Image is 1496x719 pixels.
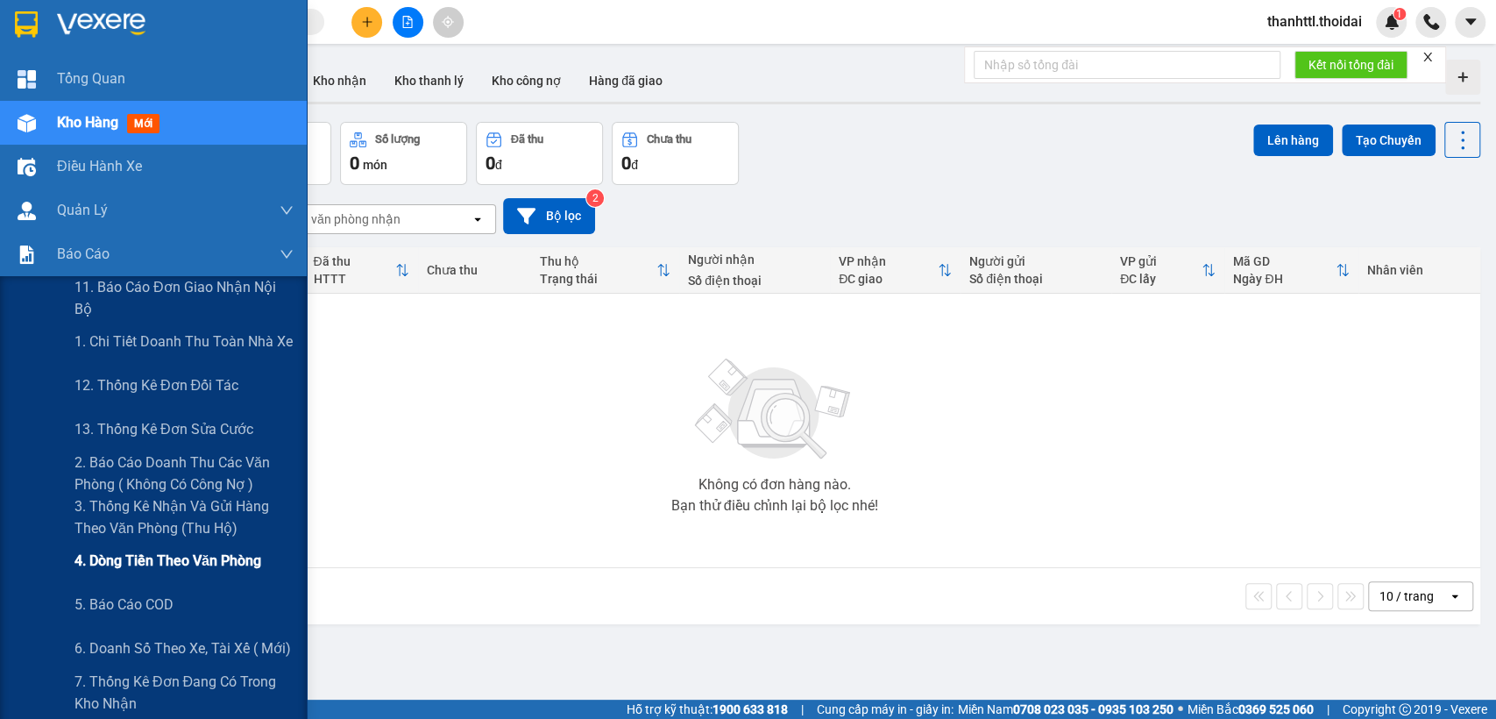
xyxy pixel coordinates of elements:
[18,246,36,264] img: solution-icon
[57,199,108,221] span: Quản Lý
[1233,272,1336,286] div: Ngày ĐH
[686,348,861,471] img: svg+xml;base64,PHN2ZyBjbGFzcz0ibGlzdC1wbHVnX19zdmciIHhtbG5zPSJodHRwOi8vd3d3LnczLm9yZy8yMDAwL3N2Zy...
[1367,263,1471,277] div: Nhân viên
[688,274,821,288] div: Số điện thoại
[74,637,291,659] span: 6. Doanh số theo xe, tài xế ( mới)
[361,16,373,28] span: plus
[612,122,739,185] button: Chưa thu0đ
[74,671,294,715] span: 7. Thống kê đơn đang có trong kho nhận
[1224,247,1358,294] th: Toggle SortBy
[1393,8,1406,20] sup: 1
[830,247,961,294] th: Toggle SortBy
[340,122,467,185] button: Số lượng0món
[839,272,938,286] div: ĐC giao
[1111,247,1224,294] th: Toggle SortBy
[486,153,495,174] span: 0
[1422,51,1434,63] span: close
[471,212,485,226] svg: open
[1445,60,1480,95] div: Tạo kho hàng mới
[1384,14,1400,30] img: icon-new-feature
[1342,125,1436,156] button: Tạo Chuyến
[540,272,656,286] div: Trạng thái
[511,133,543,146] div: Đã thu
[1233,254,1336,268] div: Mã GD
[495,158,502,172] span: đ
[647,133,691,146] div: Chưa thu
[74,418,253,440] span: 13. Thống kê đơn sửa cước
[1188,700,1314,719] span: Miền Bắc
[127,114,160,133] span: mới
[314,272,395,286] div: HTTT
[57,243,110,265] span: Báo cáo
[958,700,1173,719] span: Miền Nam
[350,153,359,174] span: 0
[433,7,464,38] button: aim
[503,198,595,234] button: Bộ lọc
[1308,55,1393,75] span: Kết nối tổng đài
[1253,125,1333,156] button: Lên hàng
[621,153,631,174] span: 0
[969,254,1103,268] div: Người gửi
[476,122,603,185] button: Đã thu0đ
[1396,8,1402,20] span: 1
[18,202,36,220] img: warehouse-icon
[1455,7,1485,38] button: caret-down
[74,594,174,616] span: 5. Báo cáo COD
[801,700,804,719] span: |
[74,276,294,320] span: 11. Báo cáo đơn giao nhận nội bộ
[280,203,294,217] span: down
[974,51,1280,79] input: Nhập số tổng đài
[1463,14,1478,30] span: caret-down
[688,253,821,267] div: Người nhận
[627,700,788,719] span: Hỗ trợ kỹ thuật:
[1327,700,1329,719] span: |
[631,158,638,172] span: đ
[1120,272,1202,286] div: ĐC lấy
[57,114,118,131] span: Kho hàng
[74,374,238,396] span: 12. Thống kê đơn đối tác
[57,155,142,177] span: Điều hành xe
[74,331,293,352] span: 1. Chi tiết doanh thu toàn nhà xe
[817,700,954,719] span: Cung cấp máy in - giấy in:
[18,158,36,176] img: warehouse-icon
[1379,587,1434,605] div: 10 / trang
[575,60,677,102] button: Hàng đã giao
[670,499,877,513] div: Bạn thử điều chỉnh lại bộ lọc nhé!
[478,60,575,102] button: Kho công nợ
[280,247,294,261] span: down
[380,60,478,102] button: Kho thanh lý
[74,452,294,495] span: 2. Báo cáo doanh thu các văn phòng ( không có công nợ )
[531,247,679,294] th: Toggle SortBy
[393,7,423,38] button: file-add
[57,68,125,89] span: Tổng Quan
[401,16,414,28] span: file-add
[698,478,850,492] div: Không có đơn hàng nào.
[969,272,1103,286] div: Số điện thoại
[1253,11,1376,32] span: thanhttl.thoidai
[1178,706,1183,713] span: ⚪️
[1294,51,1407,79] button: Kết nối tổng đài
[299,60,380,102] button: Kho nhận
[1423,14,1439,30] img: phone-icon
[18,70,36,89] img: dashboard-icon
[839,254,938,268] div: VP nhận
[427,263,522,277] div: Chưa thu
[15,11,38,38] img: logo-vxr
[586,189,604,207] sup: 2
[1238,702,1314,716] strong: 0369 525 060
[1448,589,1462,603] svg: open
[314,254,395,268] div: Đã thu
[540,254,656,268] div: Thu hộ
[713,702,788,716] strong: 1900 633 818
[1399,703,1411,715] span: copyright
[74,495,294,539] span: 3. Thống kê nhận và gửi hàng theo văn phòng (thu hộ)
[1013,702,1173,716] strong: 0708 023 035 - 0935 103 250
[18,114,36,132] img: warehouse-icon
[442,16,454,28] span: aim
[375,133,420,146] div: Số lượng
[1120,254,1202,268] div: VP gửi
[305,247,418,294] th: Toggle SortBy
[351,7,382,38] button: plus
[74,550,261,572] span: 4. Dòng tiền theo văn phòng
[363,158,387,172] span: món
